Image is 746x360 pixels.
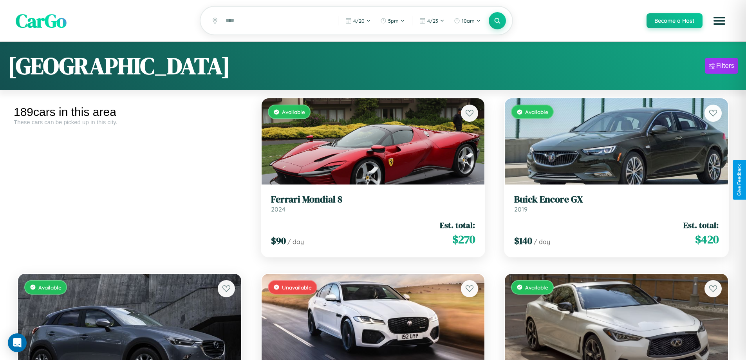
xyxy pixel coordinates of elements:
span: / day [534,238,550,246]
span: 10am [462,18,475,24]
span: 2019 [514,205,527,213]
span: 4 / 23 [427,18,438,24]
h3: Ferrari Mondial 8 [271,194,475,205]
span: 5pm [388,18,399,24]
span: 4 / 20 [353,18,365,24]
span: Unavailable [282,284,312,291]
button: 4/20 [341,14,375,27]
a: Buick Encore GX2019 [514,194,719,213]
div: 189 cars in this area [14,105,246,119]
span: $ 270 [452,232,475,247]
span: Available [38,284,61,291]
button: 4/23 [415,14,448,27]
button: 5pm [376,14,409,27]
button: Open menu [708,10,730,32]
span: / day [287,238,304,246]
h3: Buick Encore GX [514,194,719,205]
span: Available [525,109,548,115]
button: 10am [450,14,485,27]
span: Available [525,284,548,291]
span: Est. total: [683,219,719,231]
span: 2024 [271,205,285,213]
div: Open Intercom Messenger [8,333,27,352]
h1: [GEOGRAPHIC_DATA] [8,50,230,82]
div: Give Feedback [737,164,742,196]
span: Est. total: [440,219,475,231]
span: Available [282,109,305,115]
div: Filters [716,62,734,70]
a: Ferrari Mondial 82024 [271,194,475,213]
button: Filters [705,58,738,74]
div: These cars can be picked up in this city. [14,119,246,125]
span: $ 90 [271,234,286,247]
span: $ 420 [695,232,719,247]
button: Become a Host [647,13,703,28]
span: $ 140 [514,234,532,247]
span: CarGo [16,8,67,34]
